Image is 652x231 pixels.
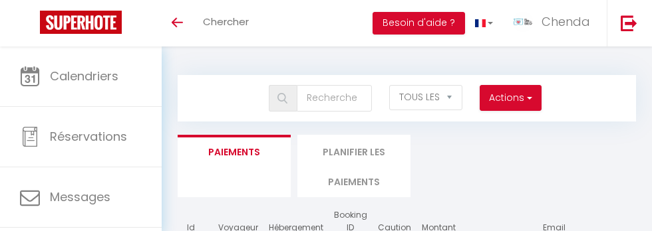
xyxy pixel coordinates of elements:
img: logout [621,15,637,31]
li: Planifier les paiements [297,135,410,197]
span: Chenda [542,13,590,30]
button: Besoin d'aide ? [373,12,465,35]
img: Super Booking [40,11,122,34]
input: Recherche [297,85,372,112]
span: Calendriers [50,68,118,84]
span: Messages [50,189,110,205]
span: Chercher [203,15,249,29]
button: Actions [480,85,541,112]
li: Paiements [178,135,291,197]
span: Réservations [50,128,127,145]
img: ... [513,12,533,32]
